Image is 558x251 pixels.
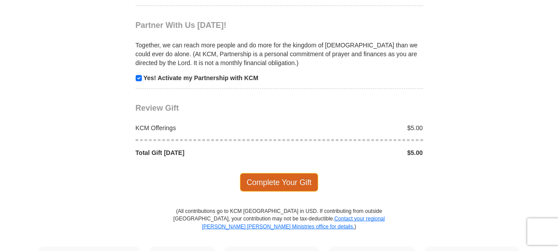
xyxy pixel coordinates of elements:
[173,208,385,246] p: (All contributions go to KCM [GEOGRAPHIC_DATA] in USD. If contributing from outside [GEOGRAPHIC_D...
[131,124,279,132] div: KCM Offerings
[240,173,318,192] span: Complete Your Gift
[136,104,179,112] span: Review Gift
[279,124,428,132] div: $5.00
[136,41,423,67] p: Together, we can reach more people and do more for the kingdom of [DEMOGRAPHIC_DATA] than we coul...
[131,148,279,157] div: Total Gift [DATE]
[279,148,428,157] div: $5.00
[136,21,227,30] span: Partner With Us [DATE]!
[143,74,258,81] strong: Yes! Activate my Partnership with KCM
[202,216,385,229] a: Contact your regional [PERSON_NAME] [PERSON_NAME] Ministries office for details.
